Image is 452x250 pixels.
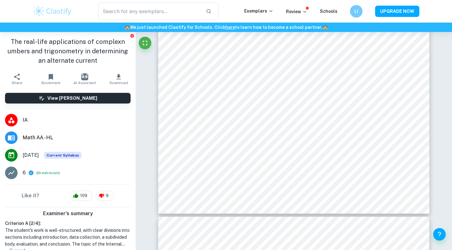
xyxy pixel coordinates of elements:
span: 9 [102,193,112,199]
p: Review [286,8,307,15]
h1: The student's work is well-structured, with clear divisions into sections including introduction,... [5,227,131,247]
span: IA [23,116,131,124]
button: View [PERSON_NAME] [5,93,131,104]
a: Schools [320,9,337,14]
span: 109 [77,193,91,199]
span: Bookmark [41,81,61,85]
input: Search for any exemplars... [98,3,201,20]
img: Clastify logo [33,5,73,18]
h6: View [PERSON_NAME] [47,95,97,102]
h6: LI [353,8,360,15]
div: 9 [96,191,114,201]
h1: The real-life applications of complexn umbers and trigonometry in determining an alternate current [5,37,131,65]
button: Bookmark [34,70,68,88]
button: AI Assistant [68,70,102,88]
span: Download [110,81,128,85]
button: Breakdown [38,170,58,176]
button: Report issue [130,33,134,38]
h6: We just launched Clastify for Schools. Click to learn how to become a school partner. [1,24,451,31]
h6: Examiner's summary [3,210,133,217]
span: Current Syllabus [44,152,82,159]
p: Exemplars [244,8,273,14]
span: 🏫 [125,25,130,30]
button: Fullscreen [139,37,151,49]
a: here [225,25,235,30]
button: LI [350,5,363,18]
span: 🏫 [322,25,328,30]
button: UPGRADE NOW [375,6,419,17]
div: 109 [70,191,93,201]
h6: Like it? [22,192,39,199]
button: Download [102,70,136,88]
span: [DATE] [23,152,39,159]
h6: Criterion A [ 2 / 4 ]: [5,220,131,227]
span: Share [12,81,22,85]
p: 6 [23,169,26,177]
button: Help and Feedback [433,228,446,241]
span: ( ) [36,170,60,176]
span: AI Assistant [73,81,96,85]
div: This exemplar is based on the current syllabus. Feel free to refer to it for inspiration/ideas wh... [44,152,82,159]
span: Math AA - HL [23,134,131,141]
img: AI Assistant [81,73,88,80]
